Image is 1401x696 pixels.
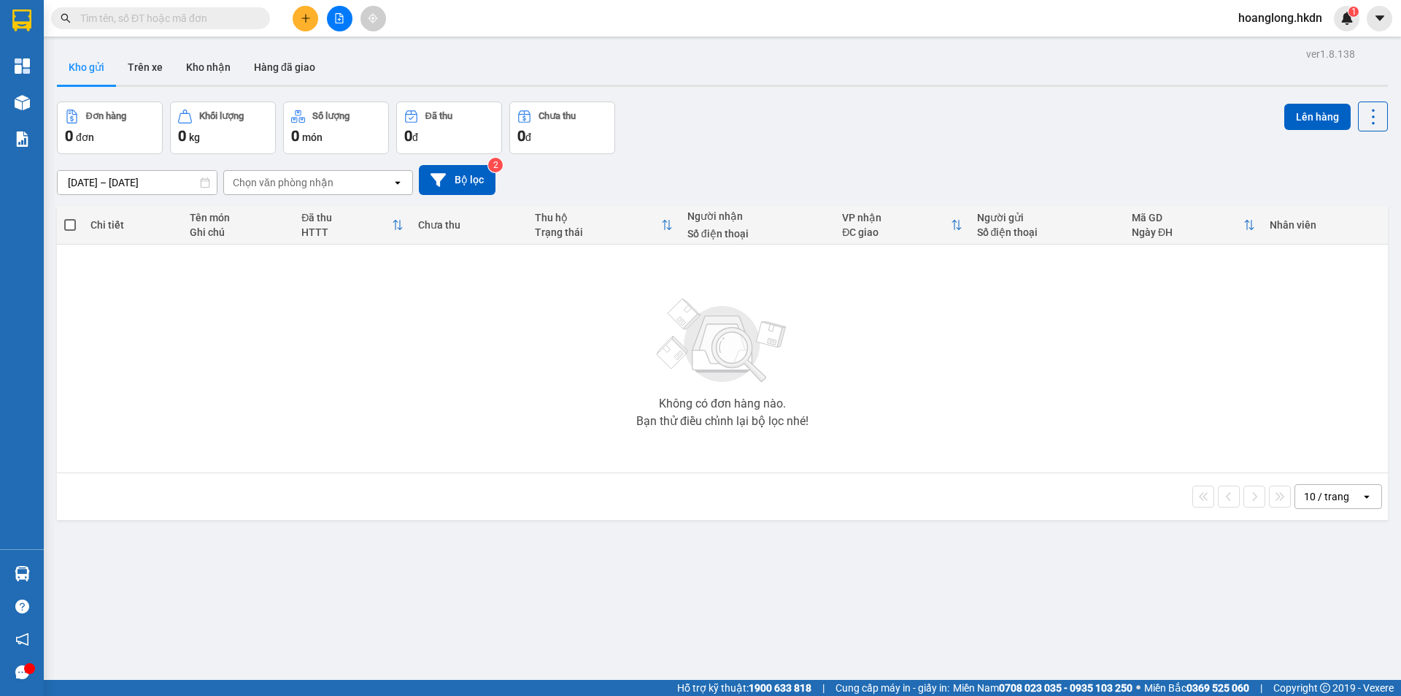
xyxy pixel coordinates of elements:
[539,111,576,121] div: Chưa thu
[199,111,244,121] div: Khối lượng
[396,102,502,154] button: Đã thu0đ
[301,226,392,238] div: HTTT
[15,131,30,147] img: solution-icon
[1306,46,1355,62] div: ver 1.8.138
[977,212,1118,223] div: Người gửi
[1348,7,1359,17] sup: 1
[190,226,287,238] div: Ghi chú
[293,6,318,31] button: plus
[687,210,828,222] div: Người nhận
[1186,682,1249,694] strong: 0369 525 060
[842,212,950,223] div: VP nhận
[57,102,163,154] button: Đơn hàng0đơn
[76,131,94,143] span: đơn
[1132,226,1243,238] div: Ngày ĐH
[15,665,29,679] span: message
[15,95,30,110] img: warehouse-icon
[178,127,186,145] span: 0
[649,290,795,392] img: svg+xml;base64,PHN2ZyBjbGFzcz0ibGlzdC1wbHVnX19zdmciIHhtbG5zPSJodHRwOi8vd3d3LnczLm9yZy8yMDAwL3N2Zy...
[15,600,29,613] span: question-circle
[283,102,389,154] button: Số lượng0món
[302,131,323,143] span: món
[1136,685,1141,691] span: ⚪️
[687,228,828,240] div: Số điện thoại
[636,416,808,427] div: Bạn thử điều chỉnh lại bộ lọc nhé!
[86,111,126,121] div: Đơn hàng
[12,9,31,31] img: logo-vxr
[488,158,503,172] sup: 2
[418,219,520,231] div: Chưa thu
[15,58,30,74] img: dashboard-icon
[677,680,811,696] span: Hỗ trợ kỹ thuật:
[425,111,452,121] div: Đã thu
[360,6,386,31] button: aim
[535,226,661,238] div: Trạng thái
[1373,12,1386,25] span: caret-down
[301,13,311,23] span: plus
[368,13,378,23] span: aim
[15,632,29,646] span: notification
[90,219,174,231] div: Chi tiết
[528,206,680,245] th: Toggle SortBy
[1304,489,1349,504] div: 10 / trang
[1320,683,1330,693] span: copyright
[58,171,217,194] input: Select a date range.
[1361,491,1373,502] svg: open
[1132,212,1243,223] div: Mã GD
[842,226,950,238] div: ĐC giao
[334,13,344,23] span: file-add
[312,111,350,121] div: Số lượng
[61,13,71,23] span: search
[1351,7,1356,17] span: 1
[65,127,73,145] span: 0
[1367,6,1392,31] button: caret-down
[301,212,392,223] div: Đã thu
[412,131,418,143] span: đ
[749,682,811,694] strong: 1900 633 818
[174,50,242,85] button: Kho nhận
[15,566,30,581] img: warehouse-icon
[835,680,949,696] span: Cung cấp máy in - giấy in:
[327,6,352,31] button: file-add
[977,226,1118,238] div: Số điện thoại
[170,102,276,154] button: Khối lượng0kg
[1124,206,1262,245] th: Toggle SortBy
[1284,104,1351,130] button: Lên hàng
[1340,12,1354,25] img: icon-new-feature
[1260,680,1262,696] span: |
[822,680,825,696] span: |
[189,131,200,143] span: kg
[57,50,116,85] button: Kho gửi
[291,127,299,145] span: 0
[517,127,525,145] span: 0
[659,398,786,410] div: Không có đơn hàng nào.
[1227,9,1334,27] span: hoanglong.hkdn
[392,177,404,188] svg: open
[80,10,252,26] input: Tìm tên, số ĐT hoặc mã đơn
[509,102,615,154] button: Chưa thu0đ
[404,127,412,145] span: 0
[233,175,333,190] div: Chọn văn phòng nhận
[835,206,969,245] th: Toggle SortBy
[116,50,174,85] button: Trên xe
[535,212,661,223] div: Thu hộ
[1144,680,1249,696] span: Miền Bắc
[1270,219,1381,231] div: Nhân viên
[525,131,531,143] span: đ
[419,165,495,195] button: Bộ lọc
[999,682,1132,694] strong: 0708 023 035 - 0935 103 250
[953,680,1132,696] span: Miền Nam
[242,50,327,85] button: Hàng đã giao
[190,212,287,223] div: Tên món
[294,206,411,245] th: Toggle SortBy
